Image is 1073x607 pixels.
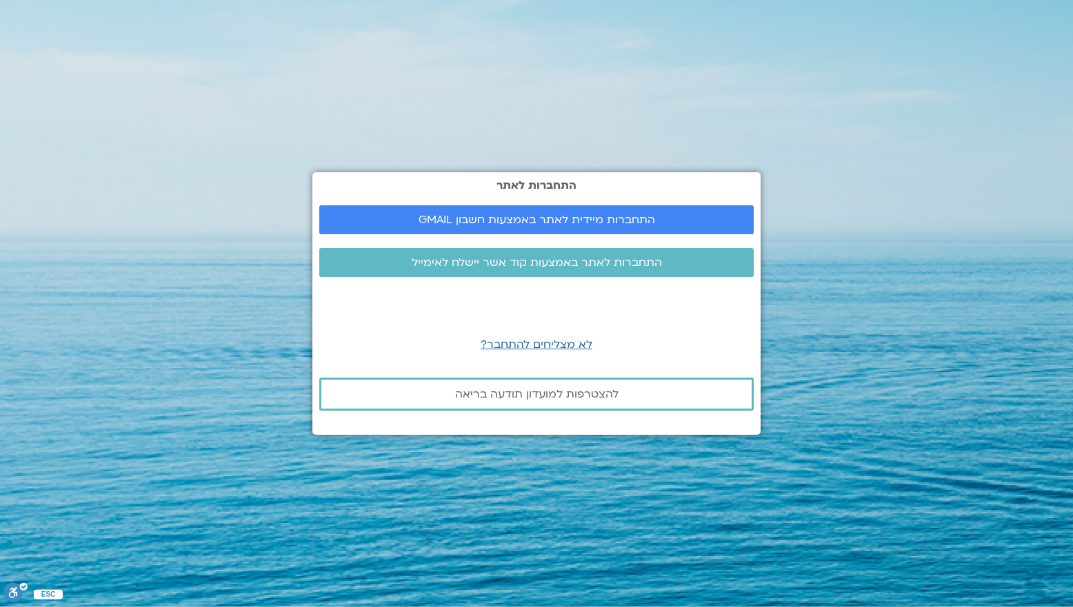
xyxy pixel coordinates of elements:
[319,378,754,411] a: להצטרפות למועדון תודעה בריאה
[319,179,754,192] h2: התחברות לאתר
[419,214,655,226] span: התחברות מיידית לאתר באמצעות חשבון GMAIL
[455,388,619,400] span: להצטרפות למועדון תודעה בריאה
[481,337,592,352] a: לא מצליחים להתחבר?
[319,248,754,277] a: התחברות לאתר באמצעות קוד אשר יישלח לאימייל
[319,205,754,234] a: התחברות מיידית לאתר באמצעות חשבון GMAIL
[412,256,662,269] span: התחברות לאתר באמצעות קוד אשר יישלח לאימייל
